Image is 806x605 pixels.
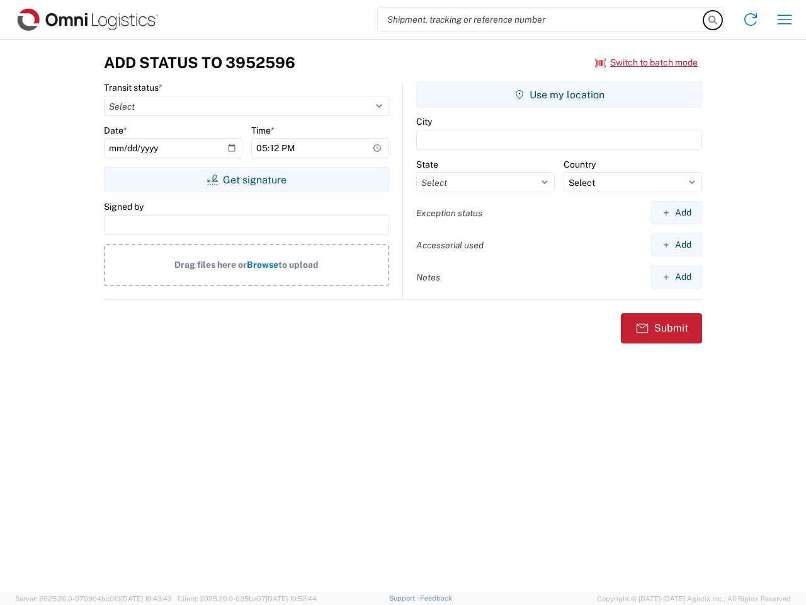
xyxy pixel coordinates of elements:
[266,595,317,602] span: [DATE] 10:52:44
[104,82,162,93] label: Transit status
[651,233,702,256] button: Add
[416,239,484,251] label: Accessorial used
[104,167,389,192] button: Get signature
[178,595,317,602] span: Client: 2025.20.0-035ba07
[389,594,421,602] a: Support
[416,207,482,219] label: Exception status
[174,260,247,270] span: Drag files here or
[251,125,275,136] label: Time
[651,265,702,289] button: Add
[378,8,704,32] input: Shipment, tracking or reference number
[597,593,791,604] span: Copyright © [DATE]-[DATE] Agistix Inc., All Rights Reserved
[416,82,702,107] button: Use my location
[621,313,702,343] button: Submit
[104,201,144,212] label: Signed by
[564,159,596,170] label: Country
[104,125,127,136] label: Date
[651,201,702,224] button: Add
[104,54,295,72] h3: Add Status to 3952596
[247,260,278,270] span: Browse
[420,594,452,602] a: Feedback
[278,260,319,270] span: to upload
[121,595,172,602] span: [DATE] 10:43:43
[416,272,440,283] label: Notes
[595,52,698,73] button: Switch to batch mode
[15,595,172,602] span: Server: 2025.20.0-970904bc0f3
[416,116,432,127] label: City
[416,159,438,170] label: State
